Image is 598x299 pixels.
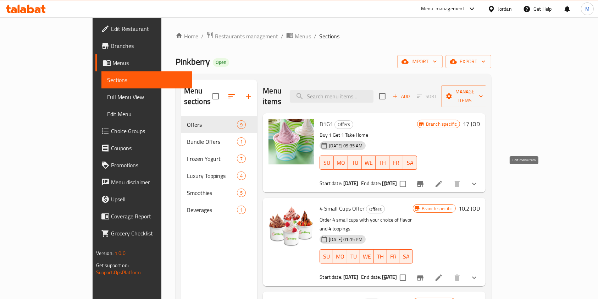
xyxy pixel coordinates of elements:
[326,236,365,243] span: [DATE] 01:15 PM
[181,133,258,150] div: Bundle Offers1
[237,189,246,197] div: items
[343,272,358,282] b: [DATE]
[213,58,229,67] div: Open
[406,158,414,168] span: SA
[107,110,187,118] span: Edit Menu
[187,172,237,180] span: Luxury Toppings
[459,203,480,213] h6: 10.2 JOD
[208,89,223,104] span: Select all sections
[412,269,429,286] button: Branch-specific-item
[389,156,403,170] button: FR
[95,123,193,140] a: Choice Groups
[96,249,113,258] span: Version:
[237,156,245,162] span: 7
[365,158,373,168] span: WE
[376,156,389,170] button: TH
[403,156,417,170] button: SA
[263,86,281,107] h2: Menu items
[320,272,342,282] span: Start date:
[362,156,376,170] button: WE
[320,249,333,263] button: SU
[111,161,187,169] span: Promotions
[498,5,512,13] div: Jordan
[95,54,193,71] a: Menus
[449,175,466,192] button: delete
[320,156,334,170] button: SU
[95,20,193,37] a: Edit Restaurant
[387,249,400,263] button: FR
[441,85,489,107] button: Manage items
[111,212,187,221] span: Coverage Report
[176,54,210,70] span: Pinkberry
[466,175,483,192] button: show more
[213,59,229,65] span: Open
[107,76,187,84] span: Sections
[336,251,344,262] span: MO
[111,178,187,186] span: Menu disclaimer
[343,179,358,188] b: [DATE]
[111,144,187,152] span: Coupons
[187,137,237,146] span: Bundle Offers
[447,87,483,105] span: Manage items
[323,251,330,262] span: SU
[395,176,410,191] span: Select to update
[237,138,245,145] span: 1
[268,119,314,164] img: B1G1
[112,59,187,67] span: Menus
[378,175,395,192] button: sort-choices
[181,167,258,184] div: Luxury Toppings4
[101,105,193,123] a: Edit Menu
[181,201,258,218] div: Beverages1
[403,251,410,262] span: SA
[101,88,193,105] a: Full Menu View
[107,93,187,101] span: Full Menu View
[237,120,246,129] div: items
[95,37,193,54] a: Branches
[361,179,381,188] span: End date:
[320,216,413,233] p: Order 4 small cups with your choice of flavor and 4 toppings.
[347,249,360,263] button: TU
[335,120,353,129] span: Offers
[400,249,413,263] button: SA
[585,5,589,13] span: M
[323,158,331,168] span: SU
[237,154,246,163] div: items
[351,158,359,168] span: TU
[326,142,365,149] span: [DATE] 09:35 AM
[223,88,240,105] span: Sort sections
[375,89,390,104] span: Select section
[237,190,245,196] span: 5
[395,270,410,285] span: Select to update
[96,268,141,277] a: Support.OpsPlatform
[187,154,237,163] span: Frozen Yogurt
[397,55,443,68] button: import
[187,120,237,129] div: Offers
[470,273,478,282] svg: Show Choices
[237,172,246,180] div: items
[111,127,187,135] span: Choice Groups
[237,137,246,146] div: items
[237,121,245,128] span: 9
[111,25,187,33] span: Edit Restaurant
[466,269,483,286] button: show more
[237,207,245,213] span: 1
[434,273,443,282] a: Edit menu item
[184,86,213,107] h2: Menu sections
[101,71,193,88] a: Sections
[377,251,384,262] span: TH
[421,5,465,13] div: Menu-management
[319,32,339,40] span: Sections
[240,88,257,105] button: Add section
[337,158,345,168] span: MO
[295,32,311,40] span: Menus
[363,251,371,262] span: WE
[111,42,187,50] span: Branches
[268,203,314,249] img: 4 Small Cups Offer
[361,272,381,282] span: End date:
[378,158,387,168] span: TH
[187,206,237,214] span: Beverages
[390,251,397,262] span: FR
